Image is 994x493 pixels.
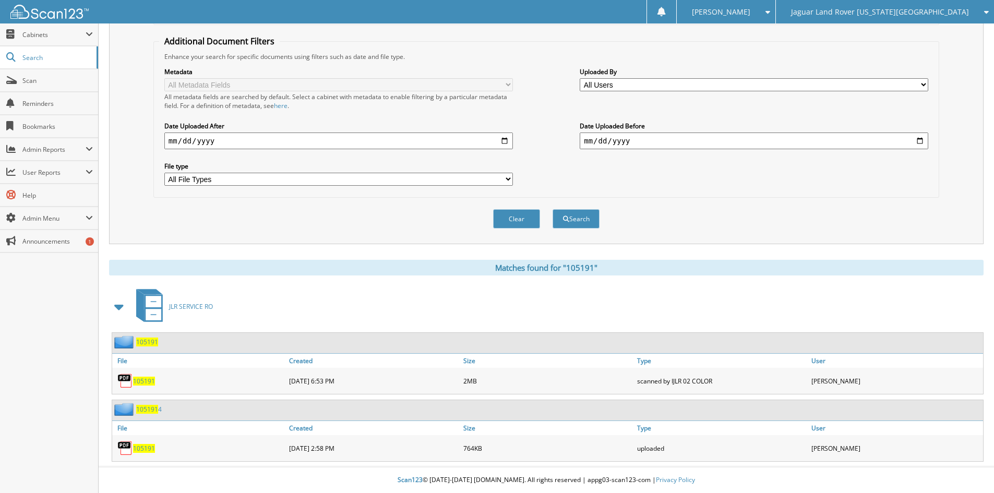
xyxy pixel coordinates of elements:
[86,237,94,246] div: 1
[22,30,86,39] span: Cabinets
[809,438,983,459] div: [PERSON_NAME]
[22,214,86,223] span: Admin Menu
[130,286,213,327] a: JLR SERVICE RO
[114,335,136,348] img: folder2.png
[159,35,280,47] legend: Additional Document Filters
[99,467,994,493] div: © [DATE]-[DATE] [DOMAIN_NAME]. All rights reserved | appg03-scan123-com |
[634,421,809,435] a: Type
[942,443,994,493] iframe: Chat Widget
[580,133,928,149] input: end
[164,92,513,110] div: All metadata fields are searched by default. Select a cabinet with metadata to enable filtering b...
[159,52,933,61] div: Enhance your search for specific documents using filters such as date and file type.
[164,122,513,130] label: Date Uploaded After
[634,370,809,391] div: scanned by IJLR 02 COLOR
[493,209,540,229] button: Clear
[809,370,983,391] div: [PERSON_NAME]
[286,354,461,368] a: Created
[398,475,423,484] span: Scan123
[461,421,635,435] a: Size
[112,354,286,368] a: File
[692,9,750,15] span: [PERSON_NAME]
[169,302,213,311] span: JLR SERVICE RO
[10,5,89,19] img: scan123-logo-white.svg
[109,260,984,275] div: Matches found for "105191"
[22,191,93,200] span: Help
[286,421,461,435] a: Created
[791,9,969,15] span: Jaguar Land Rover [US_STATE][GEOGRAPHIC_DATA]
[22,99,93,108] span: Reminders
[580,67,928,76] label: Uploaded By
[133,377,155,386] a: 105191
[286,370,461,391] div: [DATE] 6:53 PM
[112,421,286,435] a: File
[164,67,513,76] label: Metadata
[22,145,86,154] span: Admin Reports
[117,440,133,456] img: PDF.png
[164,162,513,171] label: File type
[114,403,136,416] img: folder2.png
[133,444,155,453] a: 105191
[286,438,461,459] div: [DATE] 2:58 PM
[634,354,809,368] a: Type
[136,338,158,346] a: 105191
[22,76,93,85] span: Scan
[634,438,809,459] div: uploaded
[809,421,983,435] a: User
[274,101,288,110] a: here
[553,209,600,229] button: Search
[22,53,91,62] span: Search
[22,237,93,246] span: Announcements
[461,354,635,368] a: Size
[164,133,513,149] input: start
[461,370,635,391] div: 2MB
[809,354,983,368] a: User
[461,438,635,459] div: 764KB
[136,405,158,414] span: 105191
[136,405,162,414] a: 1051914
[22,168,86,177] span: User Reports
[580,122,928,130] label: Date Uploaded Before
[22,122,93,131] span: Bookmarks
[117,373,133,389] img: PDF.png
[656,475,695,484] a: Privacy Policy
